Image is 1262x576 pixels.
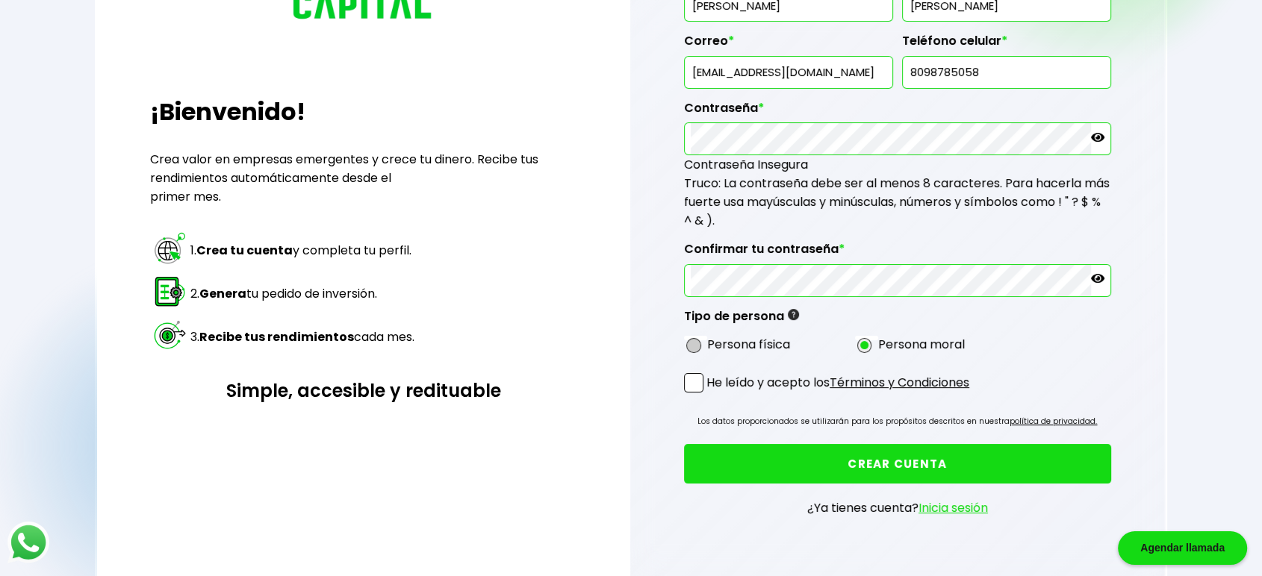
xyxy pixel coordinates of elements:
[684,101,1111,123] label: Contraseña
[190,273,415,315] td: 2. tu pedido de inversión.
[807,498,988,517] p: ¿Ya tienes cuenta?
[7,522,49,563] img: logos_whatsapp-icon.242b2217.svg
[199,328,354,345] strong: Recibe tus rendimientos
[684,34,893,56] label: Correo
[684,444,1111,483] button: CREAR CUENTA
[152,231,187,266] img: paso 1
[684,156,808,173] span: Contraseña Insegura
[788,309,799,320] img: gfR76cHglkPwleuBLjWdxeZVvX9Wp6JBDmjRYY8JYDQn16A2ICN00zLTgIroGa6qie5tIuWH7V3AapTKqzv+oMZsGfMUqL5JM...
[199,285,246,302] strong: Genera
[902,34,1111,56] label: Teléfono celular
[909,57,1104,88] input: 10 dígitos
[684,175,1110,229] span: Truco: La contraseña debe ser al menos 8 caracteres. Para hacerla más fuerte usa mayúsculas y min...
[918,499,988,516] a: Inicia sesión
[1118,531,1247,565] div: Agendar llamada
[697,414,1097,429] p: Los datos proporcionados se utilizarán para los propósitos descritos en nuestra
[706,373,969,392] p: He leído y acepto los
[691,57,886,88] input: inversionista@gmail.com
[684,242,1111,264] label: Confirmar tu contraseña
[150,150,576,206] p: Crea valor en empresas emergentes y crece tu dinero. Recibe tus rendimientos automáticamente desd...
[684,309,799,331] label: Tipo de persona
[878,335,965,354] label: Persona moral
[190,316,415,358] td: 3. cada mes.
[152,317,187,352] img: paso 3
[150,94,576,130] h2: ¡Bienvenido!
[830,374,969,391] a: Términos y Condiciones
[707,335,790,354] label: Persona física
[196,242,293,259] strong: Crea tu cuenta
[190,230,415,272] td: 1. y completa tu perfil.
[152,274,187,309] img: paso 2
[150,378,576,404] h3: Simple, accesible y redituable
[1010,416,1097,427] a: política de privacidad.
